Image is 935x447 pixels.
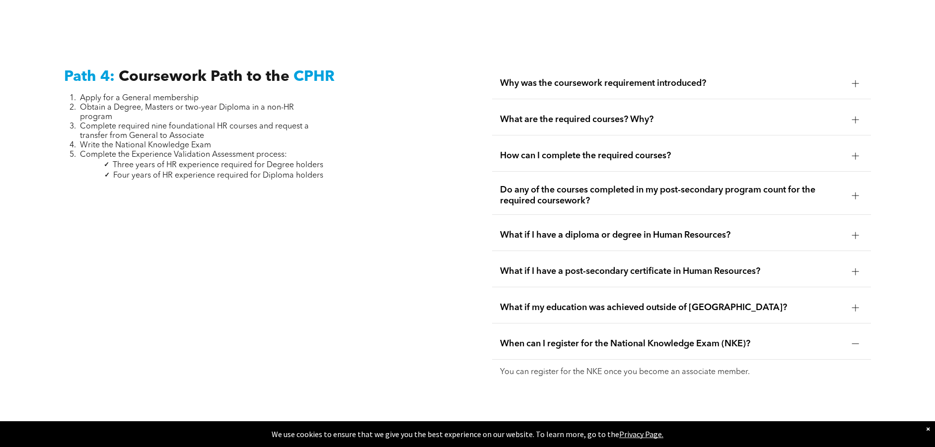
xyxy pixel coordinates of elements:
[500,185,844,206] span: Do any of the courses completed in my post-secondary program count for the required coursework?
[80,94,199,102] span: Apply for a General membership
[619,429,663,439] a: Privacy Page.
[80,141,211,149] span: Write the National Knowledge Exam
[926,424,930,434] div: Dismiss notification
[119,69,289,84] span: Coursework Path to the
[500,368,863,377] p: You can register for the NKE once you become an associate member.
[80,151,287,159] span: Complete the Experience Validation Assessment process:
[64,69,115,84] span: Path 4:
[113,161,323,169] span: Three years of HR experience required for Degree holders
[500,302,844,313] span: What if my education was achieved outside of [GEOGRAPHIC_DATA]?
[293,69,335,84] span: CPHR
[500,114,844,125] span: What are the required courses? Why?
[500,338,844,349] span: When can I register for the National Knowledge Exam (NKE)?
[80,123,309,140] span: Complete required nine foundational HR courses and request a transfer from General to Associate
[500,78,844,89] span: Why was the coursework requirement introduced?
[500,230,844,241] span: What if I have a diploma or degree in Human Resources?
[113,172,323,180] span: Four years of HR experience required for Diploma holders
[80,104,294,121] span: Obtain a Degree, Masters or two-year Diploma in a non-HR program
[500,150,844,161] span: How can I complete the required courses?
[500,266,844,277] span: What if I have a post-secondary certificate in Human Resources?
